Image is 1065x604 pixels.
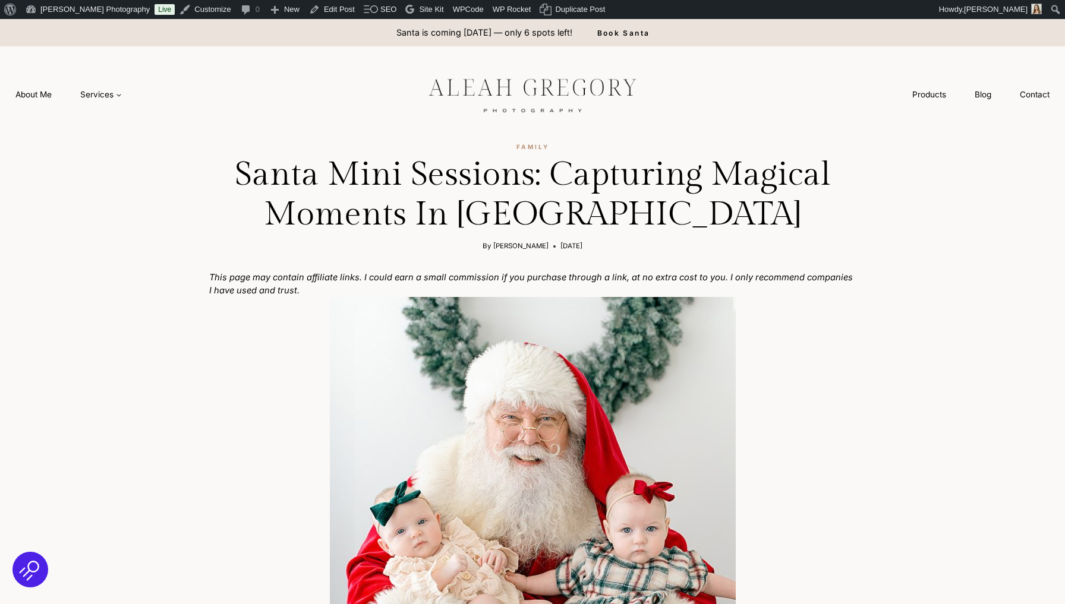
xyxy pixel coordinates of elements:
[155,4,175,15] a: Live
[1006,84,1064,106] a: Contact
[578,19,669,46] a: Book Santa
[209,155,856,235] h1: Santa Mini Sessions: Capturing Magical Moments in [GEOGRAPHIC_DATA]
[516,143,549,150] a: Family
[396,26,572,39] p: Santa is coming [DATE] — only 6 spots left!
[493,242,549,250] a: [PERSON_NAME]
[898,84,960,106] a: Products
[80,88,122,100] span: Services
[960,84,1006,106] a: Blog
[964,5,1028,14] span: [PERSON_NAME]
[1,84,136,106] nav: Primary
[898,84,1064,106] nav: Secondary
[399,69,666,119] img: aleah gregory logo
[560,241,582,251] time: [DATE]
[419,5,443,14] span: Site Kit
[483,241,491,251] span: By
[209,272,853,296] em: This page may contain affiliate links. I could earn a small commission if you purchase through a ...
[1,84,66,106] a: About Me
[66,84,136,106] a: Services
